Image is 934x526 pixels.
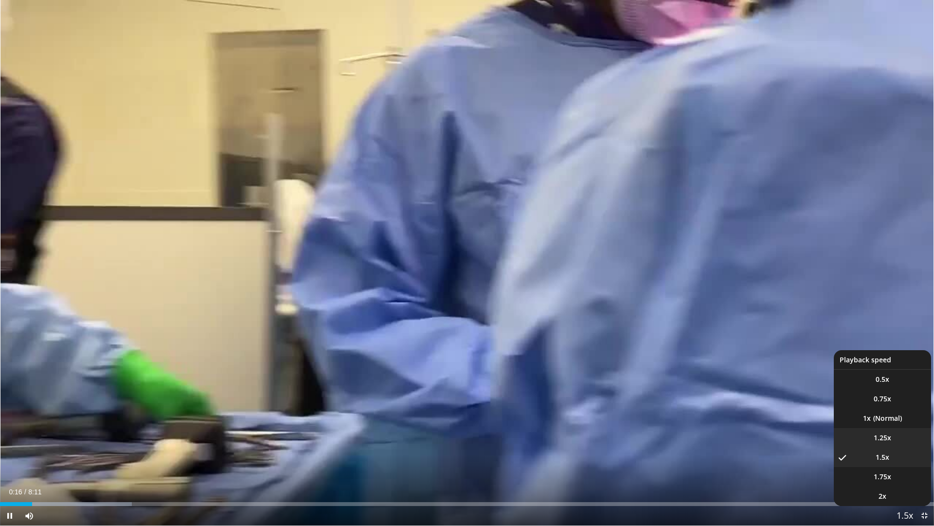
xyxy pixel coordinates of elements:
[28,488,41,496] span: 8:11
[876,375,889,384] span: 0.5x
[874,472,891,482] span: 1.75x
[879,491,886,501] span: 2x
[874,433,891,443] span: 1.25x
[876,452,889,462] span: 1.5x
[863,413,871,423] span: 1x
[9,488,22,496] span: 0:16
[895,506,915,526] button: Playback Rate
[24,488,26,496] span: /
[19,506,39,526] button: Mute
[915,506,934,526] button: Exit Fullscreen
[874,394,891,404] span: 0.75x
